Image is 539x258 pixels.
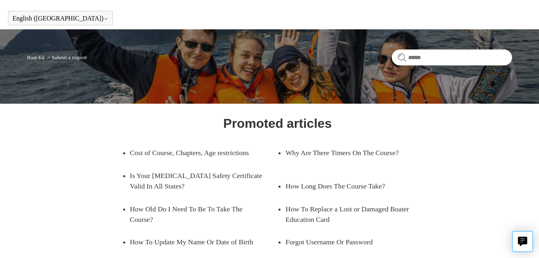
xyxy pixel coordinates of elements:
a: Forgot Username Or Password [285,231,421,253]
button: English ([GEOGRAPHIC_DATA]) [12,15,108,22]
a: How To Replace a Lost or Damaged Boater Education Card [285,198,433,231]
a: Cost of Course, Chapters, Age restrictions [130,141,266,164]
button: Live chat [512,231,533,252]
input: Search [392,49,512,66]
li: Submit a request [46,54,87,60]
li: Boat-Ed [27,54,46,60]
a: Why Are There Timers On The Course? [285,141,421,164]
a: How Old Do I Need To Be To Take The Course? [130,198,266,231]
a: How To Update My Name Or Date of Birth [130,231,266,253]
h1: Promoted articles [223,114,332,133]
a: Is Your [MEDICAL_DATA] Safety Certificate Valid In All States? [130,164,278,198]
a: How Long Does The Course Take? [285,175,421,197]
a: Boat-Ed [27,54,44,60]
